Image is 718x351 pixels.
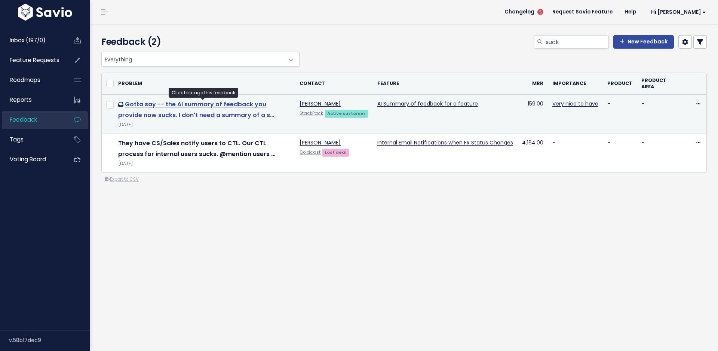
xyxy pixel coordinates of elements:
span: Tags [10,135,24,143]
span: Reports [10,96,32,104]
td: 159.00 [518,95,548,134]
th: Importance [548,73,603,95]
td: 4,164.00 [518,134,548,173]
a: [PERSON_NAME] [300,100,341,107]
span: Hi [PERSON_NAME] [651,9,706,15]
th: Problem [114,73,295,95]
a: Help [619,6,642,18]
a: Internal Email Notifications when FR Status Changes [377,139,513,146]
a: Reports [2,91,62,109]
div: v.58b17dec9 [9,330,90,350]
strong: Lost deal [325,149,347,155]
a: Feature Requests [2,52,62,69]
span: Everything [102,52,284,66]
a: Inbox (197/0) [2,32,62,49]
span: Changelog [504,9,534,15]
div: [DATE] [118,160,291,168]
span: Feedback [10,116,37,123]
td: - [603,134,637,173]
th: MRR [518,73,548,95]
a: [PERSON_NAME] [300,139,341,146]
a: Feedback [2,111,62,128]
a: Roadmaps [2,71,62,89]
span: Feature Requests [10,56,59,64]
input: Search feedback... [545,35,609,49]
td: - [548,134,603,173]
strong: Active customer [327,110,366,116]
a: Request Savio Feature [546,6,619,18]
th: Feature [373,73,518,95]
a: AI Summary of feedback for a feature [377,100,478,107]
img: logo-white.9d6f32f41409.svg [16,4,74,21]
td: - [603,95,637,134]
a: Active customer [325,109,368,117]
th: Contact [295,73,372,95]
a: Lost deal [322,148,349,156]
span: Roadmaps [10,76,40,84]
span: Voting Board [10,155,46,163]
a: Goldcast [300,149,320,155]
a: They have CS/Sales notify users to CTL. Our CTL process for internal users sucks. @mention users … [118,139,275,158]
span: 5 [537,9,543,15]
h4: Feedback (2) [101,35,296,49]
span: Inbox (197/0) [10,36,46,44]
span: Everything [101,52,300,67]
a: Voting Board [2,151,62,168]
td: - [637,95,676,134]
div: [DATE] [118,121,291,129]
th: Product [603,73,637,95]
a: New Feedback [613,35,674,49]
a: StackPack [300,110,323,116]
a: Export to CSV [105,176,139,182]
div: Click to triage this feedback [169,88,238,98]
a: Hi [PERSON_NAME] [642,6,712,18]
td: - [637,134,676,173]
a: Very nice to have [552,100,598,107]
a: Tags [2,131,62,148]
th: Product Area [637,73,676,95]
